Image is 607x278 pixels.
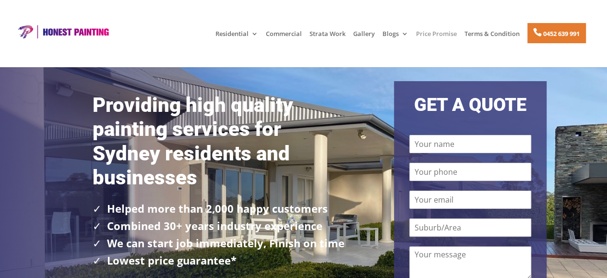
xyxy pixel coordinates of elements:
[309,30,345,47] a: Strata Work
[107,218,322,233] strong: Combined 30+ years industry experience
[409,163,531,181] input: Your phone
[107,201,328,216] strong: Helped more than 2,000 happy customers
[409,218,531,237] input: Suburb/Area
[382,30,408,47] a: Blogs
[527,23,585,43] a: 0452 639 991
[215,30,258,47] a: Residential
[107,253,237,267] strong: Lowest price guarantee*
[409,135,531,153] input: Your name
[416,30,457,47] a: Price Promise
[107,236,345,250] strong: We can start job immediately, Finish on time
[409,191,531,209] input: Your email
[266,30,302,47] a: Commercial
[353,30,375,47] a: Gallery
[14,24,111,39] img: Honest Painting
[93,93,348,195] h1: Providing high quality painting services for Sydney residents and businesses
[394,96,546,119] h2: GET A QUOTE
[464,30,520,47] a: Terms & Condition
